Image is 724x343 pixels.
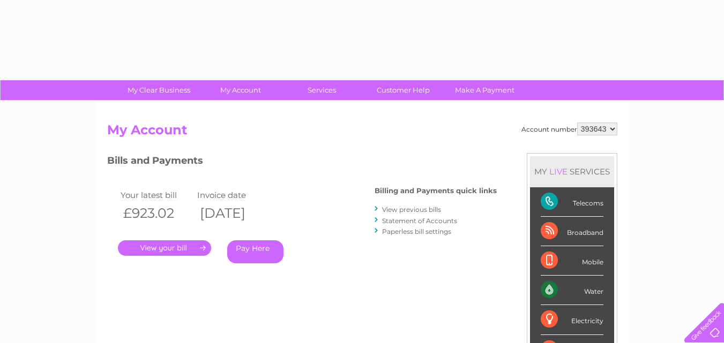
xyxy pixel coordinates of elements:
[359,80,447,100] a: Customer Help
[375,187,497,195] h4: Billing and Payments quick links
[382,227,451,235] a: Paperless bill settings
[118,188,195,202] td: Your latest bill
[118,240,211,256] a: .
[115,80,203,100] a: My Clear Business
[521,123,617,135] div: Account number
[196,80,285,100] a: My Account
[382,217,457,225] a: Statement of Accounts
[541,217,603,246] div: Broadband
[541,246,603,276] div: Mobile
[118,202,195,224] th: £923.02
[107,123,617,143] h2: My Account
[382,205,441,214] a: View previous bills
[530,156,614,187] div: MY SERVICES
[195,202,272,224] th: [DATE]
[547,166,570,177] div: LIVE
[441,80,529,100] a: Make A Payment
[227,240,283,263] a: Pay Here
[541,305,603,334] div: Electricity
[541,276,603,305] div: Water
[278,80,366,100] a: Services
[107,153,497,172] h3: Bills and Payments
[195,188,272,202] td: Invoice date
[541,187,603,217] div: Telecoms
